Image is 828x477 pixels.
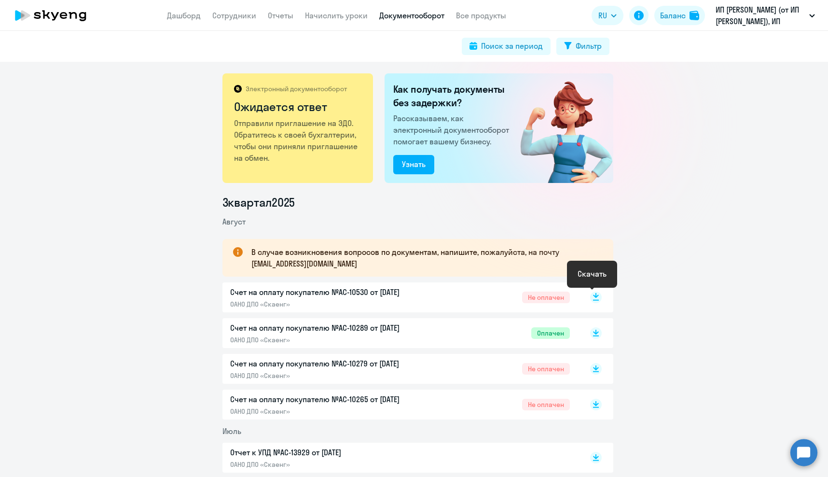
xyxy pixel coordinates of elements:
[230,393,570,416] a: Счет на оплату покупателю №AC-10265 от [DATE]ОАНО ДПО «Скаенг»Не оплачен
[230,322,570,344] a: Счет на оплату покупателю №AC-10289 от [DATE]ОАНО ДПО «Скаенг»Оплачен
[230,286,570,309] a: Счет на оплату покупателю №AC-10530 от [DATE]ОАНО ДПО «Скаенг»Не оплачен
[393,155,434,174] button: Узнать
[230,393,433,405] p: Счет на оплату покупателю №AC-10265 от [DATE]
[481,40,543,52] div: Поиск за период
[660,10,686,21] div: Баланс
[230,358,570,380] a: Счет на оплату покупателю №AC-10279 от [DATE]ОАНО ДПО «Скаенг»Не оплачен
[230,336,433,344] p: ОАНО ДПО «Скаенг»
[230,447,570,469] a: Отчет к УПД №AC-13929 от [DATE]ОАНО ДПО «Скаенг»
[393,83,513,110] h2: Как получать документы без задержки?
[556,38,609,55] button: Фильтр
[305,11,368,20] a: Начислить уроки
[230,460,433,469] p: ОАНО ДПО «Скаенг»
[592,6,623,25] button: RU
[716,4,805,27] p: ИП [PERSON_NAME] (от ИП [PERSON_NAME]), ИП [PERSON_NAME]
[212,11,256,20] a: Сотрудники
[230,358,433,369] p: Счет на оплату покупателю №AC-10279 от [DATE]
[505,73,613,183] img: waiting_for_response
[522,292,570,303] span: Не оплачен
[711,4,820,27] button: ИП [PERSON_NAME] (от ИП [PERSON_NAME]), ИП [PERSON_NAME]
[222,426,241,436] span: Июль
[531,327,570,339] span: Оплачен
[690,11,699,20] img: balance
[522,399,570,410] span: Не оплачен
[222,217,246,226] span: Август
[234,99,363,114] h2: Ожидается ответ
[222,195,613,210] li: 3 квартал 2025
[167,11,201,20] a: Дашборд
[462,38,551,55] button: Поиск за период
[230,371,433,380] p: ОАНО ДПО «Скаенг»
[379,11,444,20] a: Документооборот
[230,300,433,309] p: ОАНО ДПО «Скаенг»
[654,6,705,25] button: Балансbalance
[230,286,433,298] p: Счет на оплату покупателю №AC-10530 от [DATE]
[246,84,347,93] p: Электронный документооборот
[268,11,293,20] a: Отчеты
[522,363,570,375] span: Не оплачен
[402,158,426,170] div: Узнать
[230,447,433,458] p: Отчет к УПД №AC-13929 от [DATE]
[251,246,596,269] p: В случае возникновения вопросов по документам, напишите, пожалуйста, на почту [EMAIL_ADDRESS][DOM...
[234,117,363,164] p: Отправили приглашение на ЭДО. Обратитесь к своей бухгалтерии, чтобы они приняли приглашение на об...
[230,322,433,334] p: Счет на оплату покупателю №AC-10289 от [DATE]
[456,11,506,20] a: Все продукты
[598,10,607,21] span: RU
[393,112,513,147] p: Рассказываем, как электронный документооборот помогает вашему бизнесу.
[230,407,433,416] p: ОАНО ДПО «Скаенг»
[578,268,607,280] div: Скачать
[576,40,602,52] div: Фильтр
